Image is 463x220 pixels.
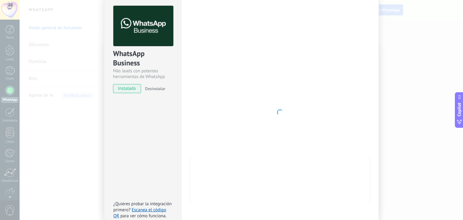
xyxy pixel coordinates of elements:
div: Más leads con potentes herramientas de WhatsApp [113,68,172,80]
span: instalado [113,84,141,93]
button: Desinstalar [143,84,165,93]
a: Escanea el código QR [113,207,166,219]
div: WhatsApp Business [113,49,172,68]
span: Desinstalar [145,86,165,91]
img: logo_main.png [113,6,173,46]
span: ¿Quieres probar la integración primero? [113,201,172,213]
span: Copilot [456,103,462,117]
span: para ver cómo funciona. [120,213,166,219]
